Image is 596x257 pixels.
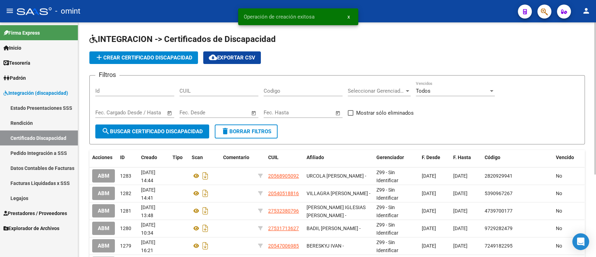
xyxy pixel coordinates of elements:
[268,155,279,160] span: CUIL
[556,208,562,214] span: No
[376,240,398,253] span: Z99 - Sin Identificar
[307,155,324,160] span: Afiliado
[485,191,513,196] span: 5390967267
[307,173,366,179] span: URCOLA [PERSON_NAME] -
[120,208,131,214] span: 1281
[172,155,183,160] span: Tipo
[179,109,208,116] input: Fecha inicio
[221,128,271,135] span: Borrar Filtros
[268,173,299,179] span: 20568905092
[307,191,370,196] span: VILLAGRA [PERSON_NAME] -
[95,55,192,61] span: Crear Certificado Discapacidad
[422,208,436,214] span: [DATE]
[376,187,398,201] span: Z99 - Sin Identificar
[6,7,14,15] mat-icon: menu
[556,191,562,196] span: No
[376,205,398,218] span: Z99 - Sin Identificar
[192,155,203,160] span: Scan
[138,150,170,165] datatable-header-cell: Creado
[141,170,155,183] span: [DATE] 14:44
[453,208,468,214] span: [DATE]
[203,51,261,64] button: Exportar CSV
[356,109,414,117] span: Mostrar sólo eliminados
[221,127,229,135] mat-icon: delete
[141,240,155,253] span: [DATE] 16:21
[553,150,584,165] datatable-header-cell: Vencido
[89,51,198,64] button: Crear Certificado Discapacidad
[485,155,500,160] span: Código
[209,53,217,62] mat-icon: cloud_download
[264,109,292,116] input: Fecha inicio
[450,150,482,165] datatable-header-cell: F. Hasta
[250,109,258,117] button: Open calendar
[416,88,431,94] span: Todos
[482,150,553,165] datatable-header-cell: Código
[582,7,590,15] mat-icon: person
[95,53,103,62] mat-icon: add
[3,44,21,52] span: Inicio
[120,155,125,160] span: ID
[422,243,436,249] span: [DATE]
[220,150,255,165] datatable-header-cell: Comentario
[92,169,115,182] button: ABM
[3,224,59,232] span: Explorador de Archivos
[141,205,155,218] span: [DATE] 13:48
[268,191,299,196] span: 20540518816
[376,155,404,160] span: Gerenciador
[3,59,30,67] span: Tesorería
[95,124,209,138] button: Buscar Certificado Discapacidad
[102,127,110,135] mat-icon: search
[201,170,210,181] i: Descargar documento
[556,226,562,231] span: No
[141,187,155,201] span: [DATE] 14:41
[120,226,131,231] span: 1280
[92,222,115,235] button: ABM
[453,173,468,179] span: [DATE]
[95,70,119,80] h3: Filtros
[130,109,164,116] input: Fecha fin
[453,155,471,160] span: F. Hasta
[201,223,210,234] i: Descargar documento
[422,155,440,160] span: F. Desde
[102,128,203,135] span: Buscar Certificado Discapacidad
[485,243,513,249] span: 7249182295
[453,243,468,249] span: [DATE]
[98,191,109,197] span: ABM
[89,34,276,44] span: INTEGRACION -> Certificados de Discapacidad
[3,89,68,97] span: Integración (discapacidad)
[347,14,350,20] span: x
[348,88,404,94] span: Seleccionar Gerenciador
[422,191,436,196] span: [DATE]
[92,155,112,160] span: Acciones
[307,205,366,218] span: [PERSON_NAME] IGLESIAS [PERSON_NAME] -
[268,226,299,231] span: 27531713627
[166,109,174,117] button: Open calendar
[244,13,315,20] span: Operación de creación exitosa
[265,150,304,165] datatable-header-cell: CUIL
[307,243,344,249] span: BERESKYJ IVAN -
[120,173,131,179] span: 1283
[141,222,155,236] span: [DATE] 10:34
[98,243,109,249] span: ABM
[298,109,332,116] input: Fecha fin
[422,226,436,231] span: [DATE]
[201,188,210,199] i: Descargar documento
[117,150,138,165] datatable-header-cell: ID
[92,204,115,217] button: ABM
[376,222,398,236] span: Z99 - Sin Identificar
[453,191,468,196] span: [DATE]
[307,226,361,231] span: BADII, [PERSON_NAME] -
[3,74,26,82] span: Padrón
[419,150,450,165] datatable-header-cell: F. Desde
[92,239,115,252] button: ABM
[556,155,574,160] span: Vencido
[98,173,109,179] span: ABM
[422,173,436,179] span: [DATE]
[485,173,513,179] span: 2820929941
[98,208,109,214] span: ABM
[214,109,248,116] input: Fecha fin
[55,3,80,19] span: - omint
[98,226,109,232] span: ABM
[342,10,355,23] button: x
[304,150,374,165] datatable-header-cell: Afiliado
